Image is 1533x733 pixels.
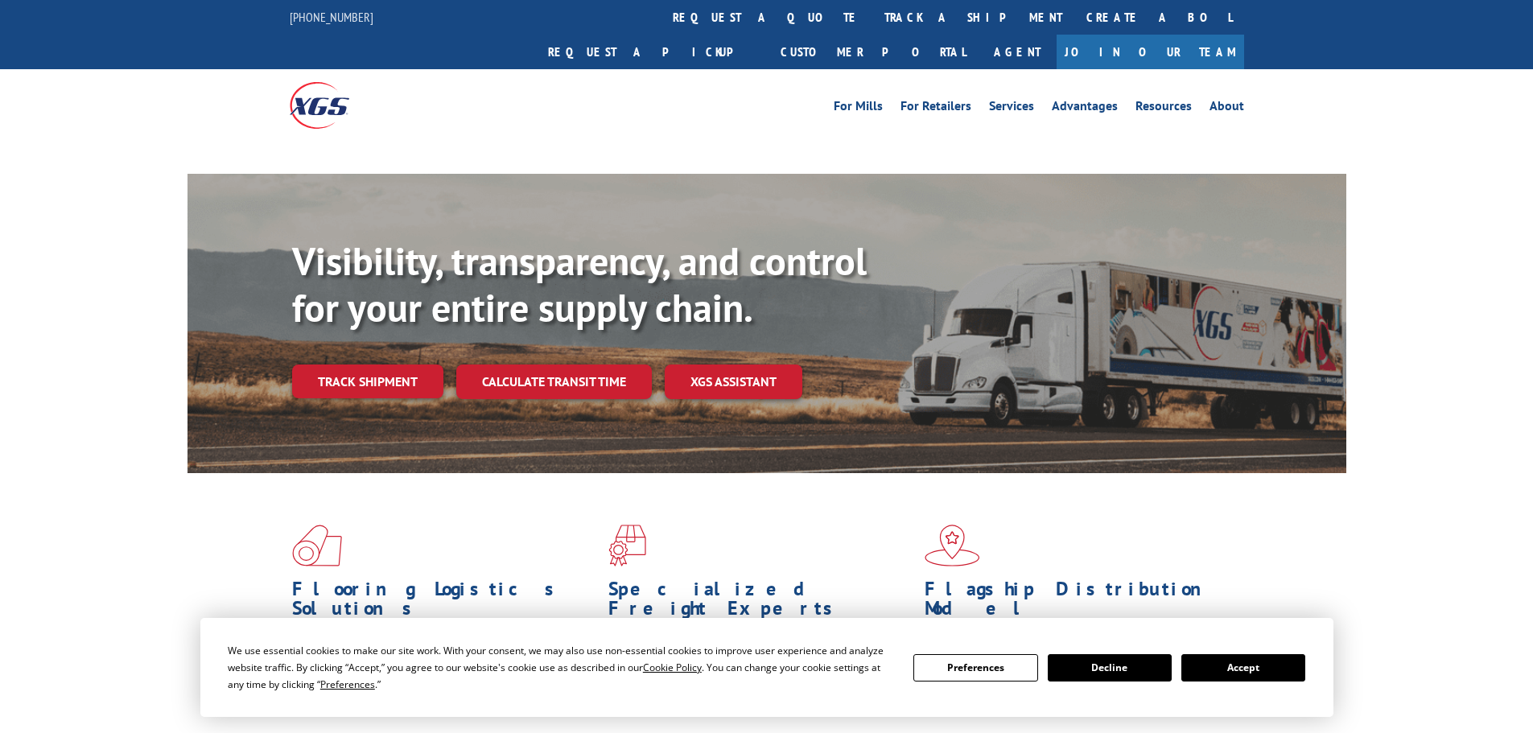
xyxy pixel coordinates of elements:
[643,661,702,674] span: Cookie Policy
[1048,654,1172,682] button: Decline
[228,642,894,693] div: We use essential cookies to make our site work. With your consent, we may also use non-essential ...
[978,35,1057,69] a: Agent
[292,525,342,566] img: xgs-icon-total-supply-chain-intelligence-red
[200,618,1333,717] div: Cookie Consent Prompt
[608,579,913,626] h1: Specialized Freight Experts
[989,100,1034,117] a: Services
[320,677,375,691] span: Preferences
[536,35,769,69] a: Request a pickup
[292,236,867,332] b: Visibility, transparency, and control for your entire supply chain.
[834,100,883,117] a: For Mills
[1057,35,1244,69] a: Join Our Team
[1181,654,1305,682] button: Accept
[608,525,646,566] img: xgs-icon-focused-on-flooring-red
[925,525,980,566] img: xgs-icon-flagship-distribution-model-red
[292,364,443,398] a: Track shipment
[290,9,373,25] a: [PHONE_NUMBER]
[1210,100,1244,117] a: About
[456,364,652,399] a: Calculate transit time
[769,35,978,69] a: Customer Portal
[1135,100,1192,117] a: Resources
[900,100,971,117] a: For Retailers
[925,579,1229,626] h1: Flagship Distribution Model
[665,364,802,399] a: XGS ASSISTANT
[913,654,1037,682] button: Preferences
[1052,100,1118,117] a: Advantages
[292,579,596,626] h1: Flooring Logistics Solutions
